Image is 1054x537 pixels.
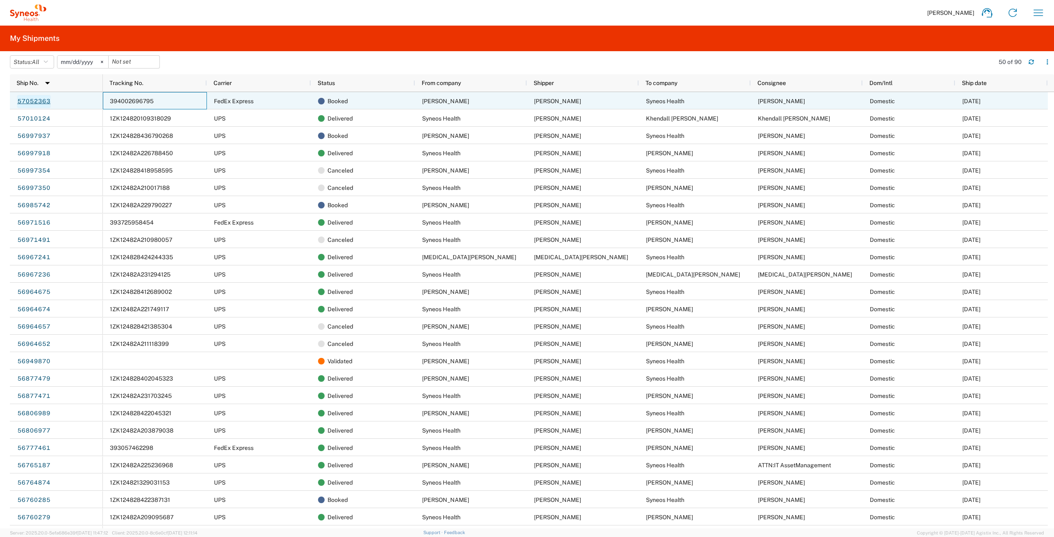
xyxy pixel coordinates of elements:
a: 56764874 [17,476,51,490]
span: Shannon Waters [534,479,581,486]
span: Shannon Waters [758,254,805,260]
span: 10/07/2025 [962,98,980,104]
span: 1ZK124828421385304 [110,323,172,330]
span: 1ZK124820109318029 [110,115,171,122]
span: Status [318,80,335,86]
div: 50 of 90 [999,58,1022,66]
span: Shannon Waters [758,375,805,382]
span: 1ZK12482A221749117 [110,306,169,312]
span: Domestic [870,289,895,295]
a: 56877471 [17,390,51,403]
span: 10/02/2025 [962,115,980,122]
span: 09/29/2025 [962,289,980,295]
span: 1ZK124828412689002 [110,289,172,295]
span: Domestic [870,462,895,468]
a: Support [423,530,444,535]
span: Kyra Gynegrowski [646,271,740,278]
a: 56967236 [17,268,51,282]
span: Syneos Health [646,132,684,139]
span: Rambod Omid [422,323,469,330]
span: Shannon Waters [758,132,805,139]
span: Christian Gorski [422,358,469,364]
span: 10/01/2025 [962,167,980,174]
span: 09/29/2025 [962,254,980,260]
span: Delivered [328,370,353,387]
span: Syneos Health [646,202,684,208]
span: Domestic [870,410,895,416]
span: UPS [214,393,226,399]
span: 1ZK12482A231294125 [110,271,171,278]
span: UPS [214,323,226,330]
span: Christopher VanWart [534,167,581,174]
span: Christian Gorski [534,358,581,364]
span: Ship date [962,80,987,86]
span: UPS [214,375,226,382]
span: All [32,59,39,65]
span: 10/01/2025 [962,185,980,191]
span: 1ZK12482A225236968 [110,462,173,468]
span: Dom/Intl [869,80,893,86]
span: Kyra Gynegrowski [534,254,628,260]
span: Shannon Waters [534,341,581,347]
span: 1ZK124828422045321 [110,410,171,416]
span: FedEx Express [214,98,254,104]
span: 09/09/2025 [962,497,980,503]
span: Shannon Waters [758,497,805,503]
span: 09/29/2025 [962,271,980,278]
a: Feedback [444,530,465,535]
span: UPS [214,254,226,260]
span: Shannon Waters [534,219,581,226]
a: 56971516 [17,216,51,229]
span: Domestic [870,237,895,243]
span: Hayley Ciccomascolo [534,410,581,416]
a: 56949870 [17,355,51,368]
span: Domestic [870,167,895,174]
span: Shannon Waters [534,427,581,434]
span: 1ZK12482A211118399 [110,341,169,347]
span: UPS [214,479,226,486]
span: Christopher VanWart [646,185,693,191]
span: Quinn Spangler [758,445,805,451]
span: Carrier [214,80,232,86]
span: Domestic [870,514,895,520]
span: Syneos Health [422,115,461,122]
span: William Tam [534,497,581,503]
span: UPS [214,115,226,122]
a: 56760279 [17,511,51,524]
span: Delivered [328,439,353,457]
span: Booked [328,92,348,110]
span: UPS [214,427,226,434]
span: Domestic [870,479,895,486]
span: Shannon Waters [534,237,581,243]
span: 09/09/2025 [962,514,980,520]
span: 09/12/2025 [962,410,980,416]
span: UPS [214,202,226,208]
span: Domestic [870,271,895,278]
span: Shipper [534,80,554,86]
span: Syneos Health [422,306,461,312]
a: 56967241 [17,251,51,264]
span: Syneos Health [646,254,684,260]
span: Shannon Waters [534,185,581,191]
span: Syneos Health [422,393,461,399]
span: Christopher VanWart [758,185,805,191]
span: Christian Gorski [646,393,693,399]
span: Syneos Health [646,98,684,104]
span: UPS [214,150,226,156]
span: 1ZK12482A231703245 [110,393,172,399]
span: Hayley Ciccomascolo [646,219,693,226]
span: Domestic [870,219,895,226]
span: Domestic [870,306,895,312]
span: Shannon Waters [534,306,581,312]
span: 1ZK12482A210980057 [110,237,172,243]
span: Syneos Health [422,427,461,434]
span: 09/19/2025 [962,393,980,399]
span: Rambod Omid [422,289,469,295]
span: 394002696795 [110,98,154,104]
span: Rambod Omid [534,323,581,330]
span: UPS [214,132,226,139]
span: Domestic [870,254,895,260]
span: Domestic [870,132,895,139]
span: Domestic [870,341,895,347]
span: Delivered [328,387,353,405]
